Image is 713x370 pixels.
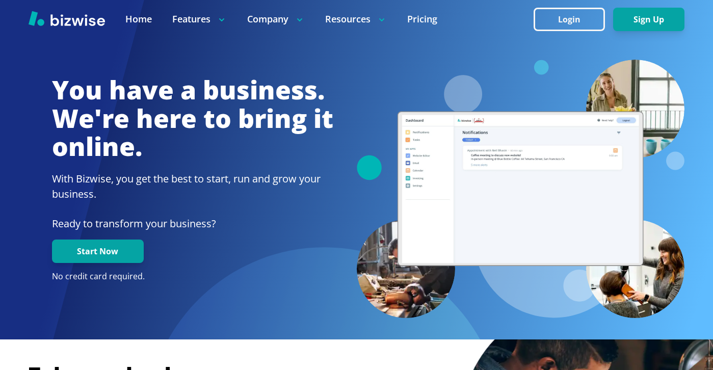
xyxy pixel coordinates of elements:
[52,271,333,282] p: No credit card required.
[125,13,152,25] a: Home
[172,13,227,25] p: Features
[247,13,305,25] p: Company
[52,240,144,263] button: Start Now
[325,13,387,25] p: Resources
[52,76,333,161] h1: You have a business. We're here to bring it online.
[52,247,144,256] a: Start Now
[52,171,333,202] h2: With Bizwise, you get the best to start, run and grow your business.
[613,8,684,31] button: Sign Up
[29,11,105,26] img: Bizwise Logo
[534,15,613,24] a: Login
[407,13,437,25] a: Pricing
[534,8,605,31] button: Login
[613,15,684,24] a: Sign Up
[52,216,333,231] p: Ready to transform your business?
